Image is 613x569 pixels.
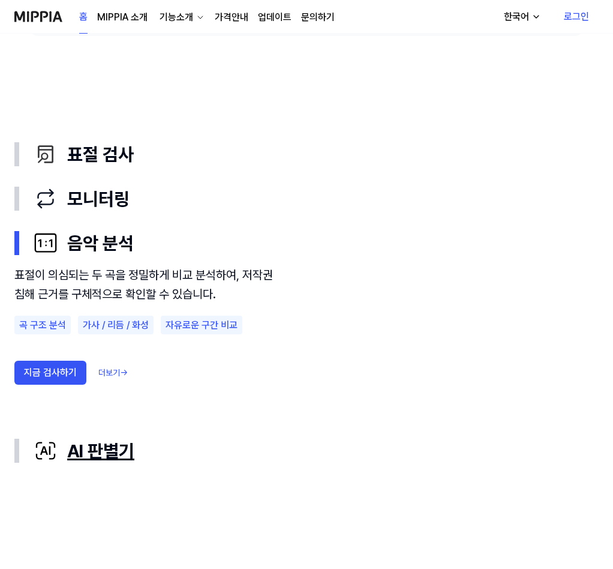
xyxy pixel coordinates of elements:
[98,367,128,379] a: 더보기→
[34,438,599,463] div: AI 판별기
[14,132,599,176] button: 표절 검사
[157,10,205,25] button: 기능소개
[14,361,86,385] button: 지금 검사하기
[14,221,599,265] button: 음악 분석
[34,142,599,167] div: 표절 검사
[14,316,71,335] div: 곡 구조 분석
[14,265,287,304] div: 표절이 의심되는 두 곡을 정밀하게 비교 분석하여, 저작권 침해 근거를 구체적으로 확인할 수 있습니다.
[157,10,196,25] div: 기능소개
[14,176,599,221] button: 모니터링
[501,10,531,24] div: 한국어
[97,10,148,25] a: MIPPIA 소개
[258,10,292,25] a: 업데이트
[34,186,599,211] div: 모니터링
[79,1,88,34] a: 홈
[494,5,548,29] button: 한국어
[34,230,599,256] div: 음악 분석
[215,10,248,25] a: 가격안내
[14,265,599,429] div: 음악 분석
[161,316,242,335] div: 자유로운 구간 비교
[301,10,335,25] a: 문의하기
[78,316,154,335] div: 가사 / 리듬 / 화성
[14,429,599,473] button: AI 판별기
